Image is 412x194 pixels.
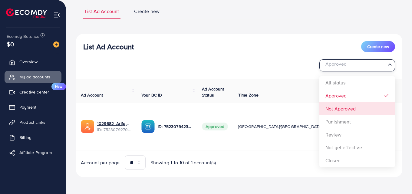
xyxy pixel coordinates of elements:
span: $0 [7,40,14,48]
span: List Ad Account [85,8,119,15]
span: ID: 7523079270294405128 [97,127,132,133]
a: Affiliate Program [5,146,61,159]
img: ic-ads-acc.e4c84228.svg [81,120,94,133]
div: <span class='underline'>1029682_Arifg Mart_1751603491465</span></br>7523079270294405128 [97,120,132,133]
span: Billing [19,134,31,140]
a: Payment [5,101,61,113]
a: Overview [5,56,61,68]
span: Your BC ID [141,92,162,98]
span: Account per page [81,159,120,166]
span: Approved [202,123,228,130]
li: Review [319,128,395,141]
a: My ad accounts [5,71,61,83]
input: Search for option [322,61,385,70]
a: 1029682_Arifg Mart_1751603491465 [97,120,132,127]
span: Ad Account [81,92,103,98]
span: Overview [19,59,38,65]
li: Closed [319,154,395,167]
p: ID: 7523079423877332993 [158,123,192,130]
span: Approved [324,60,348,68]
h3: List Ad Account [83,42,134,51]
span: Time Zone [238,92,259,98]
li: All status [319,76,395,89]
li: Not yet effective [319,141,395,154]
img: ic-ba-acc.ded83a64.svg [141,120,155,133]
span: [GEOGRAPHIC_DATA]/[GEOGRAPHIC_DATA] [238,123,322,130]
span: Ad Account Status [202,86,224,98]
iframe: Chat [386,167,407,189]
span: Create new [367,44,389,50]
a: Billing [5,131,61,143]
span: Ecomdy Balance [7,33,39,39]
img: menu [53,12,60,18]
li: Approved [319,89,395,102]
div: Search for option [319,59,395,71]
span: Affiliate Program [19,150,52,156]
li: Punishment [319,115,395,128]
span: Showing 1 To 10 of 1 account(s) [150,159,216,166]
span: Product Links [19,119,45,125]
li: Not Approved [319,102,395,115]
a: Product Links [5,116,61,128]
a: Creative centerNew [5,86,61,98]
span: My ad accounts [19,74,50,80]
button: Create new [361,41,395,52]
span: Payment [19,104,36,110]
span: New [51,83,66,90]
span: Creative center [19,89,49,95]
img: image [53,41,59,48]
img: logo [6,8,47,18]
span: Create new [134,8,160,15]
